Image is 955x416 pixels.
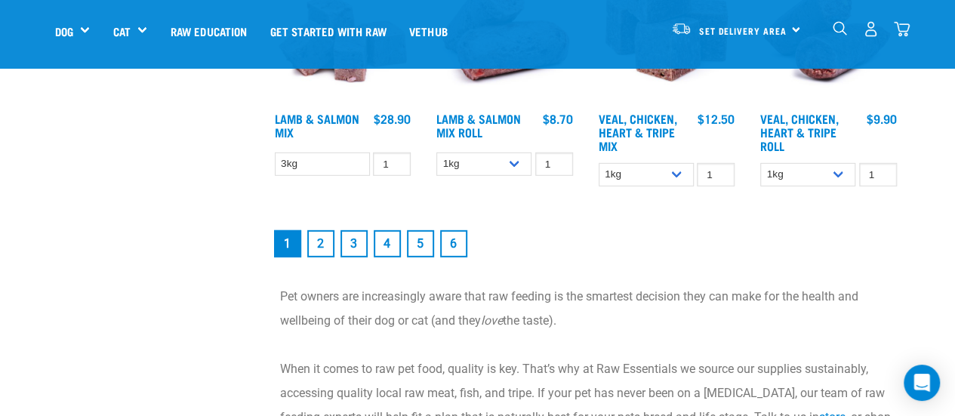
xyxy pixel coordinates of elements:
a: Goto page 4 [374,230,401,257]
a: Get started with Raw [259,1,398,61]
p: Pet owners are increasingly aware that raw feeding is the smartest decision they can make for the... [280,285,892,333]
a: Vethub [398,1,459,61]
input: 1 [535,153,573,176]
div: Open Intercom Messenger [904,365,940,401]
nav: pagination [271,227,901,260]
img: van-moving.png [671,22,692,35]
a: Lamb & Salmon Mix [275,115,359,135]
input: 1 [373,153,411,176]
span: Set Delivery Area [699,28,787,33]
a: Lamb & Salmon Mix Roll [436,115,521,135]
img: home-icon-1@2x.png [833,21,847,35]
img: user.png [863,21,879,37]
a: Goto page 3 [340,230,368,257]
div: $8.70 [543,112,573,125]
a: Dog [55,23,73,40]
a: Page 1 [274,230,301,257]
div: $9.90 [867,112,897,125]
a: Veal, Chicken, Heart & Tripe Mix [599,115,677,149]
a: Goto page 6 [440,230,467,257]
div: $12.50 [698,112,735,125]
em: love [481,313,503,328]
input: 1 [697,163,735,186]
a: Goto page 5 [407,230,434,257]
a: Veal, Chicken, Heart & Tripe Roll [760,115,839,149]
a: Raw Education [159,1,258,61]
div: $28.90 [374,112,411,125]
input: 1 [859,163,897,186]
a: Goto page 2 [307,230,334,257]
a: Cat [112,23,130,40]
img: home-icon@2x.png [894,21,910,37]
